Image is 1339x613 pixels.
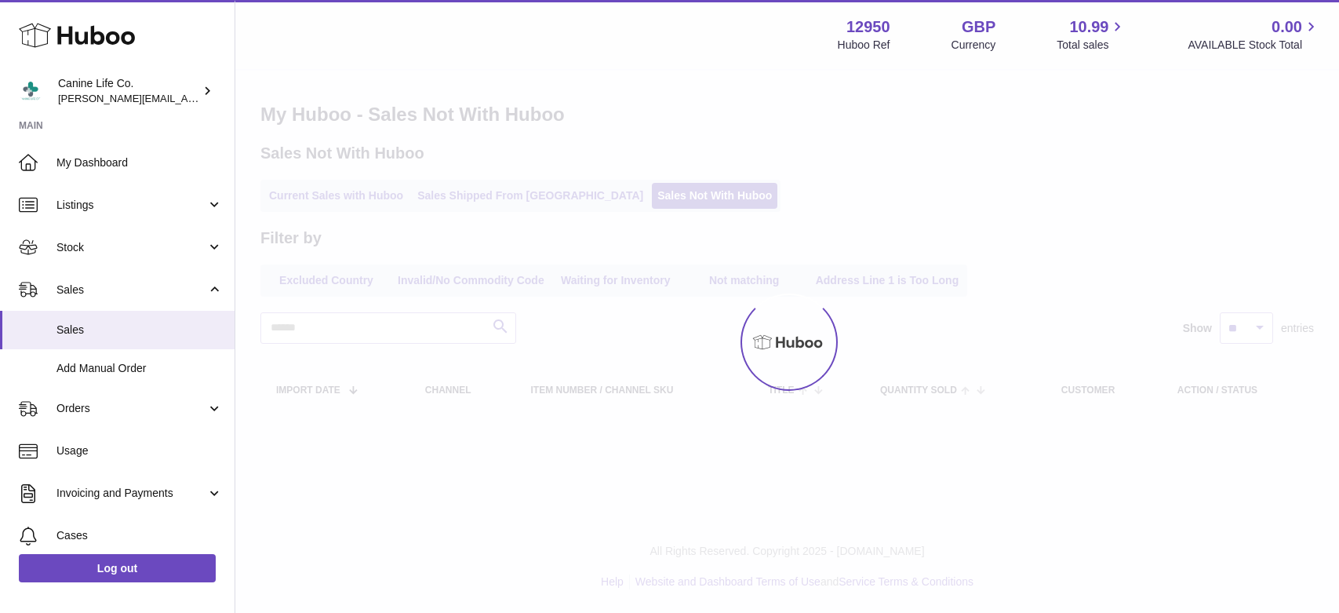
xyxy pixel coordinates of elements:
span: Stock [56,240,206,255]
span: 10.99 [1069,16,1108,38]
span: Sales [56,323,223,338]
strong: 12950 [846,16,890,38]
a: 0.00 AVAILABLE Stock Total [1188,16,1320,53]
span: AVAILABLE Stock Total [1188,38,1320,53]
span: My Dashboard [56,155,223,170]
span: Orders [56,401,206,416]
span: Cases [56,528,223,543]
span: Listings [56,198,206,213]
div: Canine Life Co. [58,76,199,106]
div: Currency [951,38,996,53]
span: Total sales [1057,38,1126,53]
div: Huboo Ref [838,38,890,53]
a: Log out [19,554,216,582]
strong: GBP [962,16,995,38]
span: 0.00 [1272,16,1302,38]
span: Invoicing and Payments [56,486,206,501]
span: Usage [56,443,223,458]
span: Sales [56,283,206,297]
a: 10.99 Total sales [1057,16,1126,53]
img: kevin@clsgltd.co.uk [19,79,42,103]
span: Add Manual Order [56,361,223,376]
span: [PERSON_NAME][EMAIL_ADDRESS][DOMAIN_NAME] [58,92,315,104]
